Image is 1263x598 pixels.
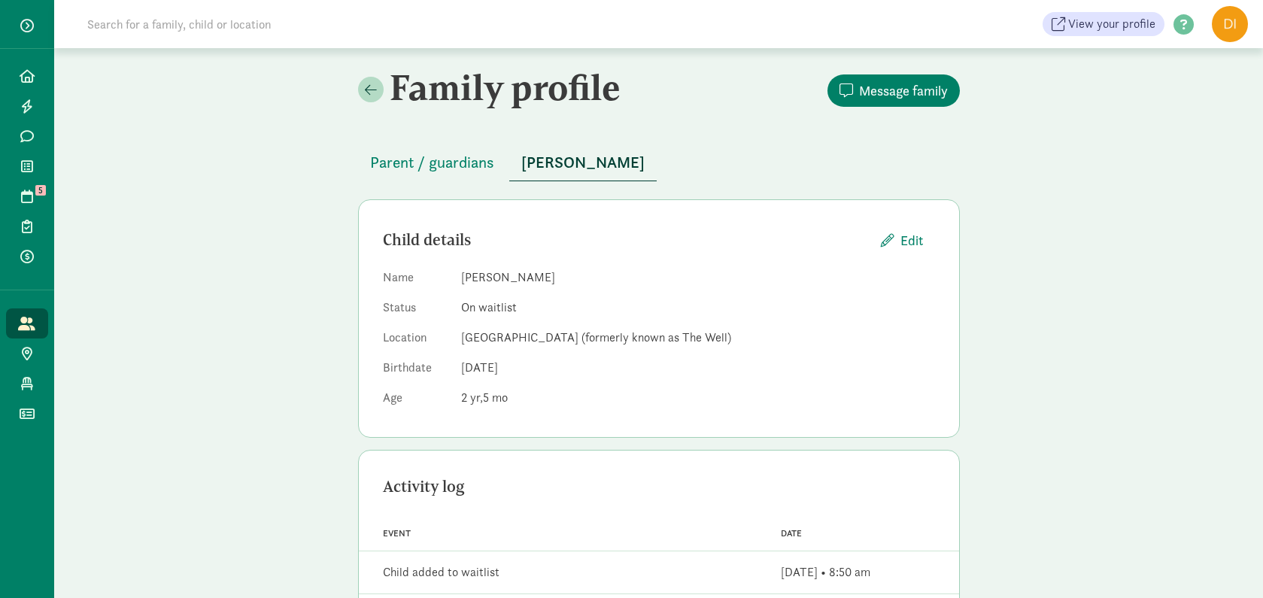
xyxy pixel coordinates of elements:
[461,360,498,375] span: [DATE]
[358,144,506,181] button: Parent / guardians
[383,329,449,353] dt: Location
[509,144,657,181] button: [PERSON_NAME]
[383,475,935,499] div: Activity log
[358,66,656,108] h2: Family profile
[383,228,869,252] div: Child details
[521,150,645,175] span: [PERSON_NAME]
[35,185,46,196] span: 5
[859,80,948,101] span: Message family
[383,389,449,413] dt: Age
[383,563,499,581] div: Child added to waitlist
[1068,15,1155,33] span: View your profile
[6,181,48,211] a: 5
[900,230,923,250] span: Edit
[1043,12,1164,36] a: View your profile
[781,528,802,539] span: Date
[461,299,935,317] dd: On waitlist
[383,269,449,293] dt: Name
[483,390,508,405] span: 5
[461,269,935,287] dd: [PERSON_NAME]
[370,150,494,175] span: Parent / guardians
[827,74,960,107] button: Message family
[1188,526,1263,598] iframe: Chat Widget
[869,224,935,257] button: Edit
[509,154,657,172] a: [PERSON_NAME]
[358,154,506,172] a: Parent / guardians
[78,9,500,39] input: Search for a family, child or location
[461,390,483,405] span: 2
[383,359,449,383] dt: Birthdate
[781,563,870,581] div: [DATE] • 8:50 am
[383,528,411,539] span: Event
[461,329,935,347] dd: [GEOGRAPHIC_DATA] (formerly known as The Well)
[383,299,449,323] dt: Status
